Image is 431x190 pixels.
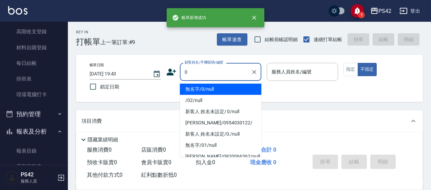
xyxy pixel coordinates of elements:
[3,105,65,123] button: 預約管理
[180,140,261,151] li: 無名字/01/null
[351,4,364,18] button: save
[100,38,135,47] span: 上一筆訂單:#9
[100,83,119,90] span: 鎖定日期
[87,159,117,166] span: 預收卡販賣 0
[76,37,100,47] h3: 打帳單
[3,55,65,71] a: 每日結帳
[3,143,65,159] a: 報表目錄
[3,40,65,55] a: 材料自購登錄
[250,146,276,153] span: 業績合計 0
[358,63,377,76] button: 不指定
[196,159,215,166] span: 扣入金 0
[8,6,27,15] img: Logo
[5,171,19,185] img: Person
[3,159,65,174] a: 店家日報表
[368,4,394,18] button: PS42
[180,151,261,162] li: [PERSON_NAME]/0920066362/null
[378,7,391,15] div: PS42
[141,172,177,178] span: 紅利點數折抵 0
[88,136,118,143] p: 隱藏業績明細
[90,63,104,68] label: 帳單日期
[249,67,259,77] button: Clear
[265,36,298,43] span: 結帳前確認明細
[180,128,261,140] li: 新客人 姓名未設定/0./null
[314,36,342,43] span: 連續打單結帳
[76,110,423,132] div: 項目消費
[358,12,365,18] span: 1
[3,71,65,87] a: 排班表
[180,106,261,117] li: 新客人 姓名未設定/ 0/null
[250,159,276,166] span: 現金應收 0
[3,87,65,102] a: 現場電腦打卡
[141,146,166,153] span: 店販消費 0
[21,178,55,184] p: 服務人員
[3,24,65,39] a: 高階收支登錄
[172,14,206,21] span: 帳單新增成功
[76,30,100,34] h2: Key In
[87,146,112,153] span: 服務消費 0
[397,5,423,17] button: 登出
[3,123,65,140] button: 報表及分析
[21,171,55,178] h5: PS42
[217,33,247,46] button: 帳單速查
[90,68,146,80] input: YYYY/MM/DD hh:mm
[149,66,165,82] button: Choose date, selected date is 2025-10-07
[247,10,262,25] button: close
[87,172,123,178] span: 其他付款方式 0
[180,117,261,128] li: [PERSON_NAME]/0954030122/
[185,60,223,65] label: 顧客姓名/手機號碼/編號
[81,118,102,125] p: 項目消費
[141,159,171,166] span: 會員卡販賣 0
[180,95,261,106] li: /02/null
[343,63,358,76] button: 指定
[180,84,261,95] li: 無名字/0/null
